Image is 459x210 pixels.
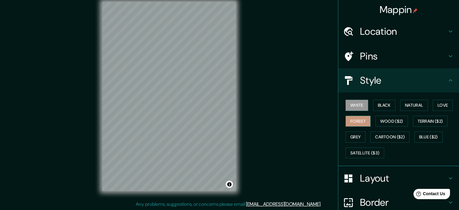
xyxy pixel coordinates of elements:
div: Layout [338,166,459,190]
button: Natural [400,100,428,111]
h4: Mappin [380,4,418,16]
button: Cartoon ($2) [370,131,410,143]
button: Wood ($2) [375,116,408,127]
button: Love [433,100,453,111]
button: Terrain ($2) [413,116,448,127]
button: Black [373,100,396,111]
button: Blue ($2) [414,131,443,143]
div: Location [338,19,459,44]
h4: Layout [360,172,447,184]
h4: Style [360,74,447,86]
h4: Pins [360,50,447,62]
img: pin-icon.png [413,8,418,13]
button: Forest [346,116,371,127]
a: [EMAIL_ADDRESS][DOMAIN_NAME] [246,201,320,207]
div: Style [338,68,459,92]
button: Toggle attribution [226,181,233,188]
h4: Border [360,196,447,208]
button: White [346,100,368,111]
div: . [322,201,324,208]
div: . [321,201,322,208]
canvas: Map [102,2,236,191]
button: Satellite ($3) [346,147,384,159]
div: Pins [338,44,459,68]
h4: Location [360,25,447,37]
iframe: Help widget launcher [405,186,452,203]
p: Any problems, suggestions, or concerns please email . [136,201,321,208]
button: Grey [346,131,365,143]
